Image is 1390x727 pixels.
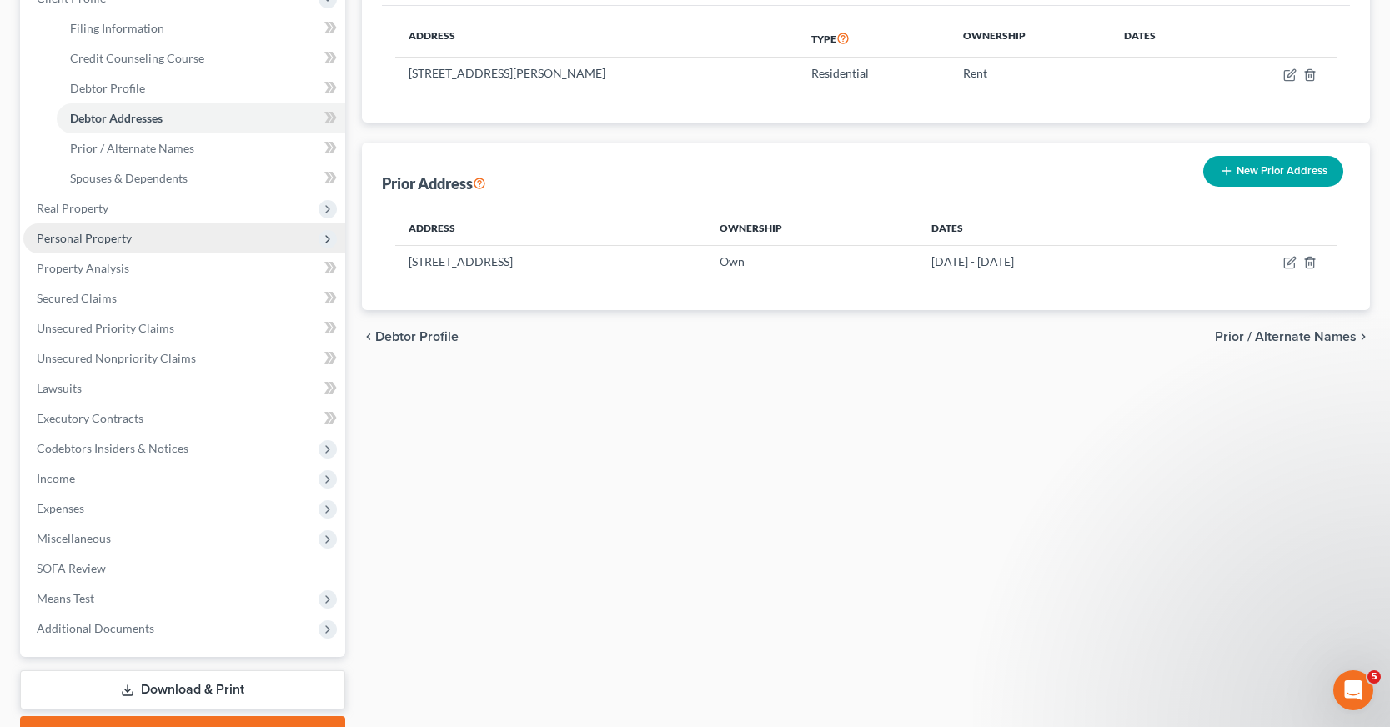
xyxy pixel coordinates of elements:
button: Help [223,520,334,587]
td: Own [706,245,918,277]
span: 5 [1367,670,1381,684]
span: Credit Counseling Course [70,51,204,65]
span: Search for help [34,283,135,301]
td: Residential [798,58,950,89]
span: Filing Information [70,21,164,35]
span: Debtor Profile [375,330,459,343]
th: Ownership [706,212,918,245]
span: Messages [138,562,196,574]
div: Statement of Financial Affairs - Payments Made in the Last 90 days [34,353,279,388]
button: Prior / Alternate Names chevron_right [1215,330,1370,343]
span: Expenses [37,501,84,515]
div: Attorney's Disclosure of Compensation [34,322,279,339]
th: Dates [1111,19,1216,58]
a: Unsecured Priority Claims [23,313,345,343]
i: chevron_left [362,330,375,343]
a: Prior / Alternate Names [57,133,345,163]
th: Dates [918,212,1177,245]
span: Home [37,562,74,574]
a: Secured Claims [23,283,345,313]
span: Lawsuits [37,381,82,395]
img: Profile image for Katie [227,27,260,60]
span: Unsecured Priority Claims [37,321,174,335]
a: Property Analysis [23,253,345,283]
span: Spouses & Dependents [70,171,188,185]
span: Prior / Alternate Names [1215,330,1357,343]
th: Type [798,19,950,58]
a: Executory Contracts [23,404,345,434]
div: Statement of Financial Affairs - Payments Made in the Last 90 days [24,346,309,394]
span: Property Analysis [37,261,129,275]
th: Address [395,19,798,58]
a: Download & Print [20,670,345,709]
span: Additional Documents [37,621,154,635]
td: [STREET_ADDRESS][PERSON_NAME] [395,58,798,89]
p: Hi there! [33,118,300,147]
th: Ownership [950,19,1111,58]
a: Unsecured Nonpriority Claims [23,343,345,374]
a: Lawsuits [23,374,345,404]
td: Rent [950,58,1111,89]
div: Send us a messageWe typically reply in a few hours [17,196,317,259]
button: New Prior Address [1203,156,1343,187]
i: chevron_right [1357,330,1370,343]
span: Help [264,562,291,574]
div: Import and Export Claims [34,432,279,449]
span: Real Property [37,201,108,215]
span: Secured Claims [37,291,117,305]
span: Debtor Addresses [70,111,163,125]
a: SOFA Review [23,554,345,584]
a: Debtor Profile [57,73,345,103]
a: Credit Counseling Course [57,43,345,73]
span: Codebtors Insiders & Notices [37,441,188,455]
iframe: Intercom live chat [1333,670,1373,710]
div: Send us a message [34,210,279,228]
p: How can we help? [33,147,300,175]
div: Import and Export Claims [24,425,309,456]
a: Debtor Addresses [57,103,345,133]
div: Attorney's Disclosure of Compensation [24,315,309,346]
td: [STREET_ADDRESS] [395,245,706,277]
button: Search for help [24,275,309,308]
button: Messages [111,520,222,587]
button: chevron_left Debtor Profile [362,330,459,343]
div: Close [287,27,317,57]
span: Unsecured Nonpriority Claims [37,351,196,365]
a: Filing Information [57,13,345,43]
a: Spouses & Dependents [57,163,345,193]
span: Means Test [37,591,94,605]
div: Amendments [34,401,279,419]
div: Amendments [24,394,309,425]
img: logo [33,38,130,53]
div: We typically reply in a few hours [34,228,279,245]
th: Address [395,212,706,245]
span: Executory Contracts [37,411,143,425]
td: [DATE] - [DATE] [918,245,1177,277]
span: Income [37,471,75,485]
img: Profile image for Emma [163,27,197,60]
span: Miscellaneous [37,531,111,545]
span: Debtor Profile [70,81,145,95]
span: Prior / Alternate Names [70,141,194,155]
div: Prior Address [382,173,486,193]
img: Profile image for Lindsey [195,27,228,60]
span: Personal Property [37,231,132,245]
span: SOFA Review [37,561,106,575]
